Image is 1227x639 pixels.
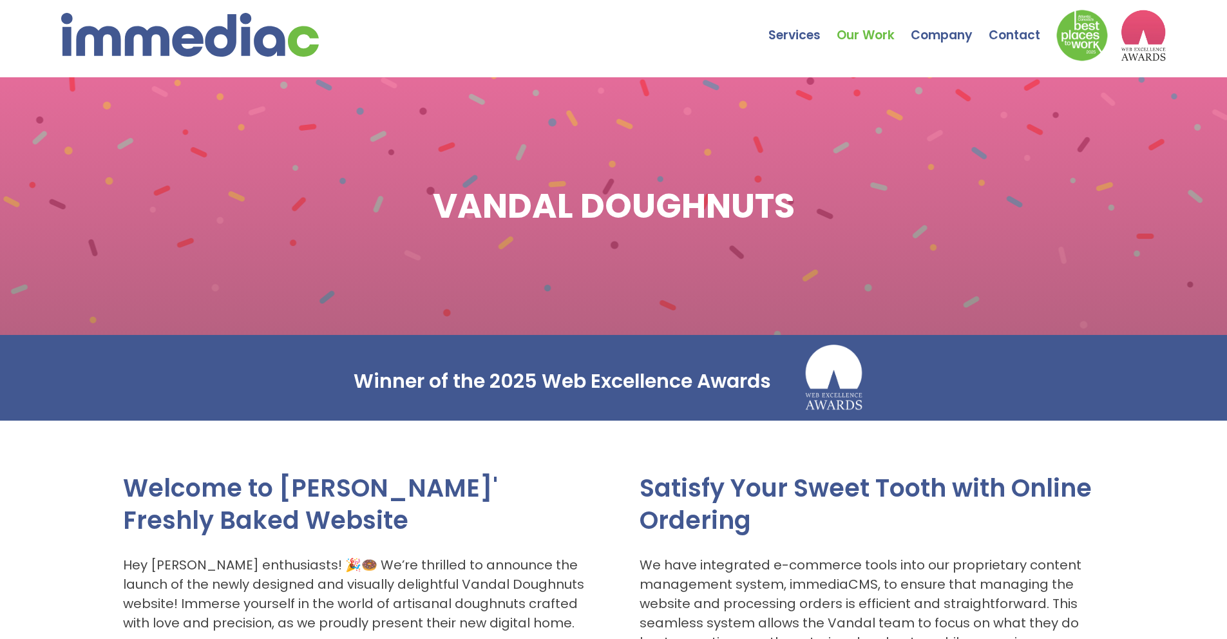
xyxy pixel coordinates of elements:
[911,3,989,48] a: Company
[989,3,1056,48] a: Contact
[837,3,911,48] a: Our Work
[768,3,837,48] a: Services
[794,345,874,417] img: logo2_wea_wh_nobg.webp
[123,555,588,633] p: Hey [PERSON_NAME] enthusiasts! 🎉🍩 We’re thrilled to announce the launch of the newly designed and...
[123,472,588,536] h2: Welcome to [PERSON_NAME]' Freshly Baked Website
[1121,10,1166,61] img: logo2_wea_nobg.webp
[61,13,319,57] img: immediac
[433,184,795,228] h1: VANDAL DOUGHNUTS
[640,472,1095,536] h2: Satisfy Your Sweet Tooth with Online Ordering
[1056,10,1108,61] img: Down
[354,368,771,394] h2: Winner of the 2025 Web Excellence Awards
